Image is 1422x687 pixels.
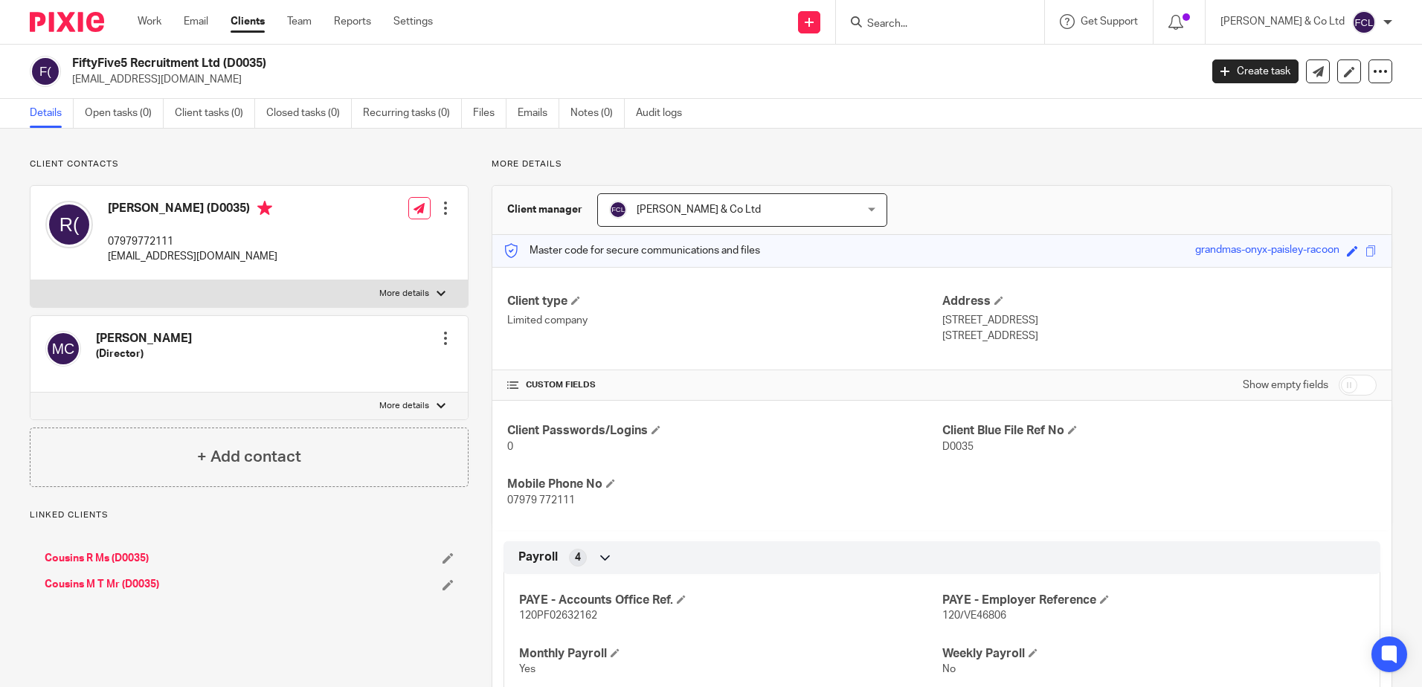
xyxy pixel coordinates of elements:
span: 4 [575,550,581,565]
img: svg%3E [609,201,627,219]
a: Reports [334,14,371,29]
p: [STREET_ADDRESS] [942,313,1377,328]
p: Limited company [507,313,942,328]
a: Client tasks (0) [175,99,255,128]
a: Recurring tasks (0) [363,99,462,128]
a: Open tasks (0) [85,99,164,128]
h4: Mobile Phone No [507,477,942,492]
input: Search [866,18,1000,31]
span: 07979 772111 [507,495,575,506]
a: Clients [231,14,265,29]
p: [EMAIL_ADDRESS][DOMAIN_NAME] [72,72,1190,87]
a: Email [184,14,208,29]
h4: Address [942,294,1377,309]
img: svg%3E [45,201,93,248]
h3: Client manager [507,202,582,217]
a: Files [473,99,506,128]
a: Audit logs [636,99,693,128]
span: D0035 [942,442,974,452]
h4: Monthly Payroll [519,646,942,662]
p: [PERSON_NAME] & Co Ltd [1220,14,1345,29]
span: [PERSON_NAME] & Co Ltd [637,204,761,215]
h4: PAYE - Employer Reference [942,593,1365,608]
h4: Client Passwords/Logins [507,423,942,439]
a: Cousins R Ms (D0035) [45,551,149,566]
span: Payroll [518,549,558,565]
span: No [942,664,956,674]
img: svg%3E [1352,10,1376,34]
h5: (Director) [96,346,192,361]
a: Settings [393,14,433,29]
a: Notes (0) [570,99,625,128]
p: [EMAIL_ADDRESS][DOMAIN_NAME] [108,249,277,264]
a: Create task [1212,59,1299,83]
h4: [PERSON_NAME] [96,331,192,346]
span: 0 [507,442,513,452]
a: Cousins M T Mr (D0035) [45,577,159,592]
i: Primary [257,201,272,216]
h4: [PERSON_NAME] (D0035) [108,201,277,219]
p: [STREET_ADDRESS] [942,329,1377,343]
a: Work [138,14,161,29]
h4: Weekly Payroll [942,646,1365,662]
h4: PAYE - Accounts Office Ref. [519,593,942,608]
img: Pixie [30,12,104,32]
img: svg%3E [30,56,61,87]
img: svg%3E [45,331,81,367]
label: Show empty fields [1243,378,1328,393]
p: 07979772111 [108,234,277,249]
p: More details [379,288,429,300]
span: 120PF02632162 [519,610,597,621]
p: Client contacts [30,158,469,170]
div: grandmas-onyx-paisley-racoon [1195,242,1339,259]
h4: + Add contact [197,445,301,468]
a: Closed tasks (0) [266,99,352,128]
p: More details [379,400,429,412]
h4: CUSTOM FIELDS [507,379,942,391]
p: Master code for secure communications and files [504,243,760,258]
span: 120/VE46806 [942,610,1006,621]
p: More details [492,158,1392,170]
h4: Client Blue File Ref No [942,423,1377,439]
h2: FiftyFive5 Recruitment Ltd (D0035) [72,56,966,71]
span: Yes [519,664,535,674]
a: Emails [518,99,559,128]
a: Details [30,99,74,128]
p: Linked clients [30,509,469,521]
h4: Client type [507,294,942,309]
span: Get Support [1081,16,1138,27]
a: Team [287,14,312,29]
